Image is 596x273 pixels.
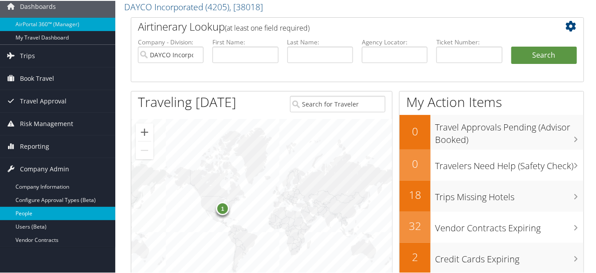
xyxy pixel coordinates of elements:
[136,141,153,158] button: Zoom out
[435,116,584,145] h3: Travel Approvals Pending (Advisor Booked)
[400,155,431,170] h2: 0
[400,218,431,233] h2: 32
[287,37,353,46] label: Last Name:
[400,92,584,111] h1: My Action Items
[435,248,584,265] h3: Credit Cards Expiring
[435,217,584,233] h3: Vendor Contracts Expiring
[511,46,577,63] button: Search
[400,114,584,148] a: 0Travel Approvals Pending (Advisor Booked)
[436,37,502,46] label: Ticket Number:
[20,157,69,179] span: Company Admin
[225,22,310,32] span: (at least one field required)
[138,37,204,46] label: Company - Division:
[400,180,584,211] a: 18Trips Missing Hotels
[290,95,385,111] input: Search for Traveler
[400,123,431,138] h2: 0
[216,201,229,214] div: 1
[20,44,35,66] span: Trips
[20,112,73,134] span: Risk Management
[400,211,584,242] a: 32Vendor Contracts Expiring
[136,123,153,140] button: Zoom in
[20,135,49,157] span: Reporting
[400,242,584,273] a: 2Credit Cards Expiring
[435,186,584,202] h3: Trips Missing Hotels
[435,154,584,171] h3: Travelers Need Help (Safety Check)
[20,67,54,89] span: Book Travel
[400,186,431,202] h2: 18
[400,249,431,264] h2: 2
[212,37,278,46] label: First Name:
[362,37,427,46] label: Agency Locator:
[138,92,236,111] h1: Traveling [DATE]
[20,89,67,111] span: Travel Approval
[400,149,584,180] a: 0Travelers Need Help (Safety Check)
[138,18,539,33] h2: Airtinerary Lookup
